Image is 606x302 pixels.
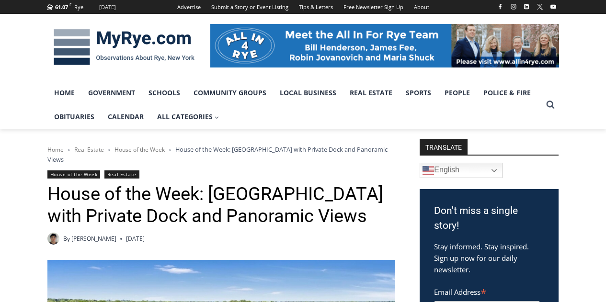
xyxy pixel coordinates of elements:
[420,139,468,155] strong: TRANSLATE
[104,170,139,179] a: Real Estate
[47,81,542,129] nav: Primary Navigation
[47,183,395,227] h1: House of the Week: [GEOGRAPHIC_DATA] with Private Dock and Panoramic Views
[47,145,64,154] a: Home
[438,81,477,105] a: People
[55,3,68,11] span: 61.07
[534,1,546,12] a: X
[108,146,111,153] span: >
[114,145,165,154] a: House of the Week
[47,233,59,245] img: Patel, Devan - bio cropped 200x200
[126,234,145,243] time: [DATE]
[142,81,187,105] a: Schools
[434,241,544,275] p: Stay informed. Stay inspired. Sign up now for our daily newsletter.
[434,282,540,300] label: Email Address
[187,81,273,105] a: Community Groups
[399,81,438,105] a: Sports
[343,81,399,105] a: Real Estate
[434,203,544,234] h3: Don't miss a single story!
[74,145,104,154] a: Real Estate
[69,2,71,7] span: F
[494,1,506,12] a: Facebook
[68,146,70,153] span: >
[71,235,116,243] a: [PERSON_NAME]
[508,1,519,12] a: Instagram
[548,1,559,12] a: YouTube
[273,81,343,105] a: Local Business
[47,105,101,129] a: Obituaries
[47,145,395,164] nav: Breadcrumbs
[47,81,81,105] a: Home
[157,112,219,122] span: All Categories
[420,163,503,178] a: English
[47,145,388,163] span: House of the Week: [GEOGRAPHIC_DATA] with Private Dock and Panoramic Views
[542,96,559,113] button: View Search Form
[477,81,537,105] a: Police & Fire
[99,3,116,11] div: [DATE]
[63,234,70,243] span: By
[101,105,150,129] a: Calendar
[423,165,434,176] img: en
[74,3,83,11] div: Rye
[150,105,226,129] a: All Categories
[47,170,101,179] a: House of the Week
[521,1,532,12] a: Linkedin
[47,22,201,72] img: MyRye.com
[47,233,59,245] a: Author image
[210,24,559,67] img: All in for Rye
[169,146,172,153] span: >
[81,81,142,105] a: Government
